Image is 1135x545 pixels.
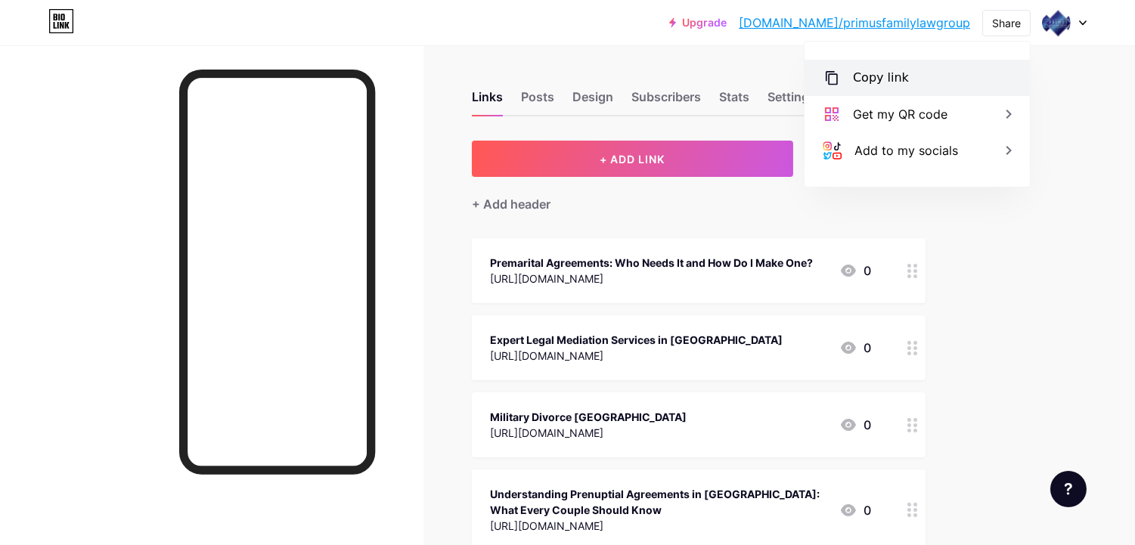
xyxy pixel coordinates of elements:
img: website_grey.svg [24,39,36,51]
div: Subscribers [631,88,701,115]
div: + Add header [472,195,550,213]
a: Upgrade [669,17,727,29]
div: Understanding Prenuptial Agreements in [GEOGRAPHIC_DATA]: What Every Couple Should Know [490,486,827,518]
div: 0 [839,339,871,357]
div: [URL][DOMAIN_NAME] [490,348,783,364]
div: Expert Legal Mediation Services in [GEOGRAPHIC_DATA] [490,332,783,348]
div: Add to my socials [854,141,958,159]
img: tab_keywords_by_traffic_grey.svg [150,88,163,100]
div: [URL][DOMAIN_NAME] [490,425,687,441]
div: Copy link [853,69,909,87]
div: Keywords by Traffic [167,89,255,99]
div: Military Divorce [GEOGRAPHIC_DATA] [490,409,687,425]
div: Links [472,88,503,115]
a: [DOMAIN_NAME]/primusfamilylawgroup [739,14,970,32]
div: Stats [719,88,749,115]
div: Posts [521,88,554,115]
div: Domain: [DOMAIN_NAME] [39,39,166,51]
div: 0 [839,501,871,519]
div: [URL][DOMAIN_NAME] [490,271,813,286]
span: + ADD LINK [600,153,665,166]
div: Premarital Agreements: Who Needs It and How Do I Make One? [490,255,813,271]
div: Share [992,15,1021,31]
div: 0 [839,416,871,434]
button: + ADD LINK [472,141,793,177]
div: [URL][DOMAIN_NAME] [490,518,827,534]
div: v 4.0.25 [42,24,74,36]
img: primusfamilylawgroup [1042,8,1071,37]
div: Get my QR code [853,105,947,123]
img: tab_domain_overview_orange.svg [41,88,53,100]
img: logo_orange.svg [24,24,36,36]
div: Domain Overview [57,89,135,99]
div: 0 [839,262,871,280]
div: Settings [768,88,816,115]
div: Design [572,88,613,115]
